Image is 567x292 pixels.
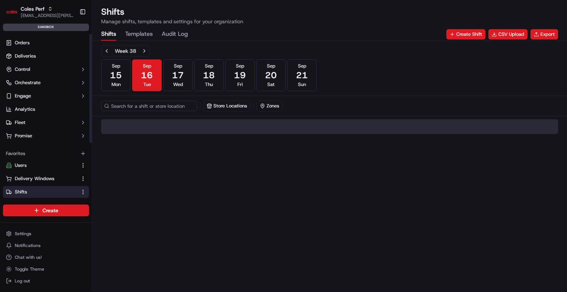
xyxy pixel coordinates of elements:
[488,29,528,39] button: CSV Upload
[101,101,197,111] input: Search for a shift or store location
[115,47,136,55] div: Week 38
[3,77,89,89] button: Orchestrate
[15,254,42,260] span: Chat with us!
[3,240,89,251] button: Notifications
[3,148,89,159] div: Favorites
[15,106,35,113] span: Analytics
[194,59,224,91] button: Sep18Thu
[446,29,485,39] button: Create Shift
[15,39,30,46] span: Orders
[15,79,41,86] span: Orchestrate
[257,101,282,111] button: Zones
[6,162,77,169] a: Users
[15,266,44,272] span: Toggle Theme
[3,173,89,185] button: Delivery Windows
[3,24,89,31] div: sandbox
[205,63,213,69] span: Sep
[3,90,89,102] button: Engage
[267,81,275,88] span: Sat
[143,63,151,69] span: Sep
[3,264,89,274] button: Toggle Theme
[3,37,89,49] a: Orders
[3,3,76,21] button: Coles PerfColes Perf[EMAIL_ADDRESS][PERSON_NAME][PERSON_NAME][DOMAIN_NAME]
[6,6,18,18] img: Coles Perf
[111,81,121,88] span: Mon
[101,59,131,91] button: Sep15Mon
[163,59,193,91] button: Sep17Wed
[141,69,153,81] span: 16
[21,5,45,13] button: Coles Perf
[112,63,120,69] span: Sep
[6,175,77,182] a: Delivery Windows
[3,276,89,286] button: Log out
[234,69,246,81] span: 19
[3,130,89,142] button: Promise
[296,69,308,81] span: 21
[265,69,277,81] span: 20
[3,117,89,128] button: Fleet
[3,159,89,171] button: Users
[15,231,31,237] span: Settings
[15,133,32,139] span: Promise
[236,63,244,69] span: Sep
[132,59,162,91] button: Sep16Tue
[101,18,243,25] p: Manage shifts, templates and settings for your organization
[15,278,30,284] span: Log out
[203,69,215,81] span: 18
[139,46,150,56] button: Next week
[125,28,153,41] button: Templates
[203,100,250,111] button: Store Locations
[15,175,54,182] span: Delivery Windows
[3,205,89,216] button: Create
[237,81,243,88] span: Fri
[172,69,184,81] span: 17
[256,59,286,91] button: Sep20Sat
[174,63,182,69] span: Sep
[287,59,317,91] button: Sep21Sun
[15,189,27,195] span: Shifts
[298,63,306,69] span: Sep
[225,59,255,91] button: Sep19Fri
[173,81,183,88] span: Wed
[15,66,30,73] span: Control
[21,13,73,18] button: [EMAIL_ADDRESS][PERSON_NAME][PERSON_NAME][DOMAIN_NAME]
[42,207,58,214] span: Create
[15,243,41,248] span: Notifications
[101,6,243,18] h1: Shifts
[3,50,89,62] a: Deliveries
[15,162,27,169] span: Users
[15,119,25,126] span: Fleet
[267,63,275,69] span: Sep
[530,29,558,39] button: Export
[15,93,31,99] span: Engage
[204,101,250,111] button: Store Locations
[15,53,36,59] span: Deliveries
[3,63,89,75] button: Control
[3,186,89,198] button: Shifts
[143,81,151,88] span: Tue
[3,229,89,239] button: Settings
[3,252,89,262] button: Chat with us!
[205,81,213,88] span: Thu
[101,28,116,41] button: Shifts
[6,189,77,195] a: Shifts
[162,28,188,41] button: Audit Log
[3,103,89,115] a: Analytics
[298,81,306,88] span: Sun
[102,46,112,56] button: Previous week
[110,69,122,81] span: 15
[257,100,282,111] button: Zones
